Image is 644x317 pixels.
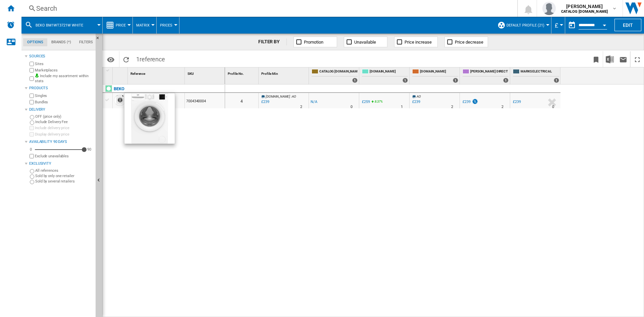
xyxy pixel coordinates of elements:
[420,69,458,75] span: [DOMAIN_NAME]
[136,17,153,34] div: Matrix
[565,18,579,32] button: md-calendar
[266,95,290,98] span: [DOMAIN_NAME]
[606,55,614,63] img: excel-24x24.png
[542,2,556,15] img: profile.jpg
[261,72,278,75] span: Profile Min
[30,132,34,137] input: Display delivery price
[29,107,93,112] div: Delivery
[29,54,93,59] div: Sources
[311,99,317,105] div: N/A
[30,100,34,104] input: Bundles
[29,161,93,166] div: Exclusivity
[30,74,34,83] input: Include my assortment within stats
[104,53,117,65] button: Options
[461,67,510,84] div: [PERSON_NAME] DIRECT 1 offers sold by HUGHES DIRECT
[394,37,438,47] button: Price increase
[401,104,403,110] div: Delivery Time : 1 day
[260,67,309,78] div: Sort None
[30,126,34,130] input: Include delivery price
[503,78,508,83] div: 1 offers sold by HUGHES DIRECT
[411,67,460,84] div: [DOMAIN_NAME] 1 offers sold by AMAZON.CO.UK
[114,67,127,78] div: Sort None
[228,72,244,75] span: Profile No.
[405,40,432,45] span: Price increase
[616,51,630,67] button: Send this report by email
[402,78,408,83] div: 1 offers sold by AO.COM
[472,99,478,104] img: promotionV3.png
[116,17,129,34] button: Price
[35,154,93,159] label: Exclude unavailables
[455,40,483,45] span: Price decrease
[260,67,309,78] div: Profile Min Sort None
[551,17,565,34] md-menu: Currency
[35,132,93,137] label: Display delivery price
[319,69,358,75] span: CATALOG [DOMAIN_NAME]
[106,17,129,34] div: Price
[561,3,608,10] span: [PERSON_NAME]
[555,17,561,34] button: £
[36,4,500,13] div: Search
[226,67,258,78] div: Sort None
[35,93,93,98] label: Singles
[444,37,488,47] button: Price decrease
[36,23,83,28] span: BEKO BM1WT3721W WHITE
[129,67,184,78] div: Sort None
[589,51,603,67] button: Bookmark this report
[463,100,471,104] div: £239
[361,67,409,84] div: [DOMAIN_NAME] 1 offers sold by AO.COM
[631,51,644,67] button: Maximize
[512,67,560,84] div: MARKS ELECTRICAL 1 offers sold by MARKS ELECTRICAL
[186,67,225,78] div: SKU Sort None
[30,180,34,184] input: Sold by several retailers
[417,95,421,98] span: AO
[35,173,93,178] label: Sold by only one retailer
[310,67,359,84] div: CATALOG [DOMAIN_NAME] 1 offers sold by CATALOG BEKO.UK
[30,169,34,173] input: All references
[23,38,47,46] md-tab-item: Options
[185,93,225,108] div: 7004340004
[521,69,559,75] span: MARKS ELECTRICAL
[352,78,358,83] div: 1 offers sold by CATALOG BEKO.UK
[96,34,104,46] button: Hide
[462,99,478,105] div: £239
[506,17,548,34] button: Default profile (21)
[29,86,93,91] div: Products
[293,37,337,47] button: Promotion
[140,56,165,63] span: reference
[300,104,302,110] div: Delivery Time : 2 days
[35,100,93,105] label: Bundles
[30,94,34,98] input: Singles
[260,99,269,105] div: Last updated : Wednesday, 3 September 2025 07:37
[35,119,93,124] label: Include Delivery Fee
[411,99,420,105] div: £239
[354,40,376,45] span: Unavailable
[291,95,297,98] span: : AO
[561,9,608,14] b: CATALOG [DOMAIN_NAME]
[603,51,616,67] button: Download in Excel
[412,100,420,104] div: £239
[86,147,93,152] div: 90
[160,17,176,34] button: Prices
[304,40,323,45] span: Promotion
[552,104,554,110] div: Delivery Time : 0 day
[344,37,387,47] button: Unavailable
[124,93,175,144] img: BEK-BM1WT3721W-E_800x800.jpg
[501,104,503,110] div: Delivery Time : 2 days
[35,179,93,184] label: Sold by several retailers
[225,93,258,108] div: 4
[35,125,93,130] label: Include delivery price
[30,154,34,158] input: Display delivery price
[35,168,93,173] label: All references
[451,104,453,110] div: Delivery Time : 2 days
[30,174,34,179] input: Sold by only one retailer
[35,114,93,119] label: OFF (price only)
[513,100,521,104] div: £239
[35,68,93,73] label: Marketplaces
[7,21,15,29] img: alerts-logo.svg
[30,68,34,72] input: Marketplaces
[497,17,548,34] div: Default profile (21)
[35,73,93,84] label: Include my assortment within stats
[555,22,558,29] span: £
